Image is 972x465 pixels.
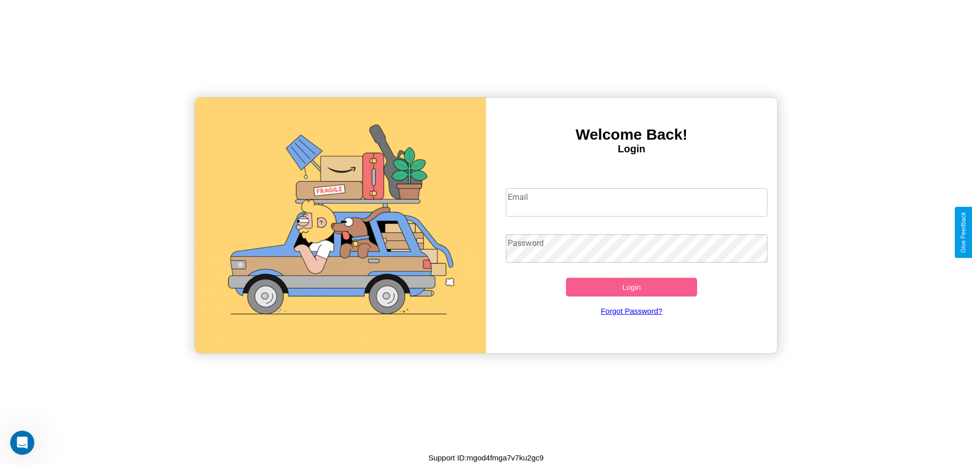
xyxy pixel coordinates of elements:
[501,297,763,325] a: Forgot Password?
[10,431,34,455] iframe: Intercom live chat
[960,212,967,253] div: Give Feedback
[428,451,544,464] p: Support ID: mgod4fmga7v7ku2gc9
[195,98,486,353] img: gif
[486,143,777,155] h4: Login
[486,126,777,143] h3: Welcome Back!
[566,278,697,297] button: Login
